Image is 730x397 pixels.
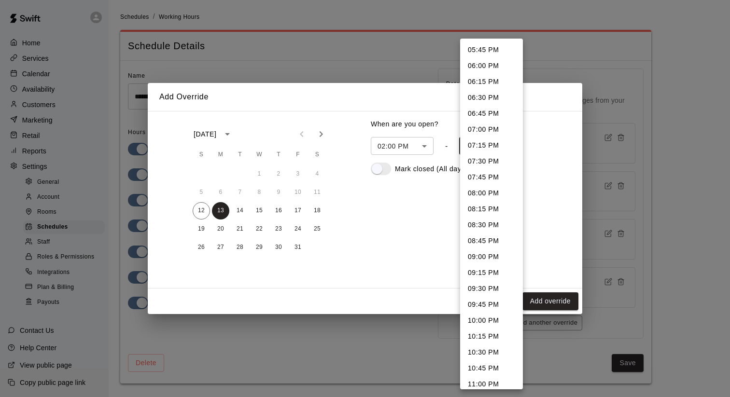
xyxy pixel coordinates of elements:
li: 07:15 PM [460,137,523,153]
li: 08:00 PM [460,185,523,201]
li: 06:00 PM [460,58,523,74]
li: 06:30 PM [460,90,523,106]
li: 11:00 PM [460,376,523,392]
li: 08:30 PM [460,217,523,233]
li: 09:15 PM [460,265,523,281]
li: 09:00 PM [460,249,523,265]
li: 10:45 PM [460,360,523,376]
li: 06:15 PM [460,74,523,90]
li: 10:15 PM [460,329,523,344]
li: 06:45 PM [460,106,523,122]
li: 10:30 PM [460,344,523,360]
li: 09:30 PM [460,281,523,297]
li: 10:00 PM [460,313,523,329]
li: 07:00 PM [460,122,523,137]
li: 08:15 PM [460,201,523,217]
li: 07:30 PM [460,153,523,169]
li: 07:45 PM [460,169,523,185]
li: 09:45 PM [460,297,523,313]
li: 05:45 PM [460,42,523,58]
li: 08:45 PM [460,233,523,249]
